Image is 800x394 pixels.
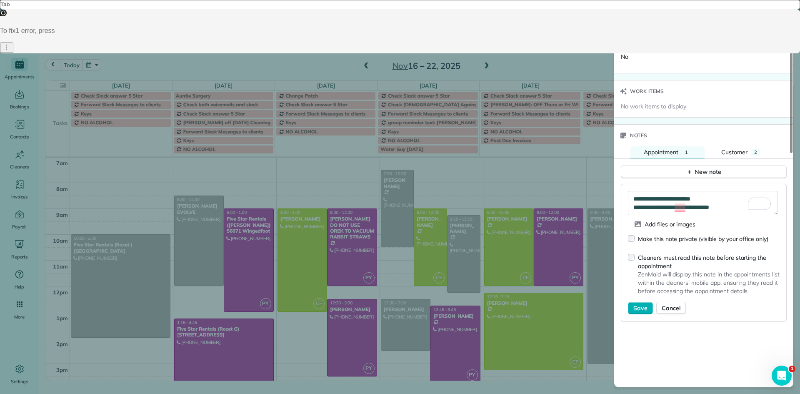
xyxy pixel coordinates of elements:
[633,304,647,312] span: Save
[621,102,686,110] span: No work items to display
[628,302,653,314] button: Save
[630,87,664,95] span: Work items
[656,302,686,314] button: Cancel
[754,149,757,155] span: 2
[772,366,792,386] iframe: Intercom live chat
[644,148,678,156] span: Appointment
[630,131,647,140] span: Notes
[621,53,628,60] span: No
[638,270,780,295] span: ZenMaid will display this note in the appointments list within the cleaners’ mobile app, ensuring...
[638,235,768,243] label: Make this note private (visible by your office only)
[621,166,787,178] button: New note
[662,304,680,312] span: Cancel
[628,191,778,215] textarea: To enrich screen reader interactions, please activate Accessibility in Grammarly extension settings
[685,149,688,155] span: 1
[645,220,695,228] span: Add files or images
[721,148,747,156] span: Customer
[628,218,702,230] button: Add files or images
[789,366,795,372] span: 1
[686,168,721,176] div: New note
[638,253,780,270] label: Cleaners must read this note before starting the appointment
